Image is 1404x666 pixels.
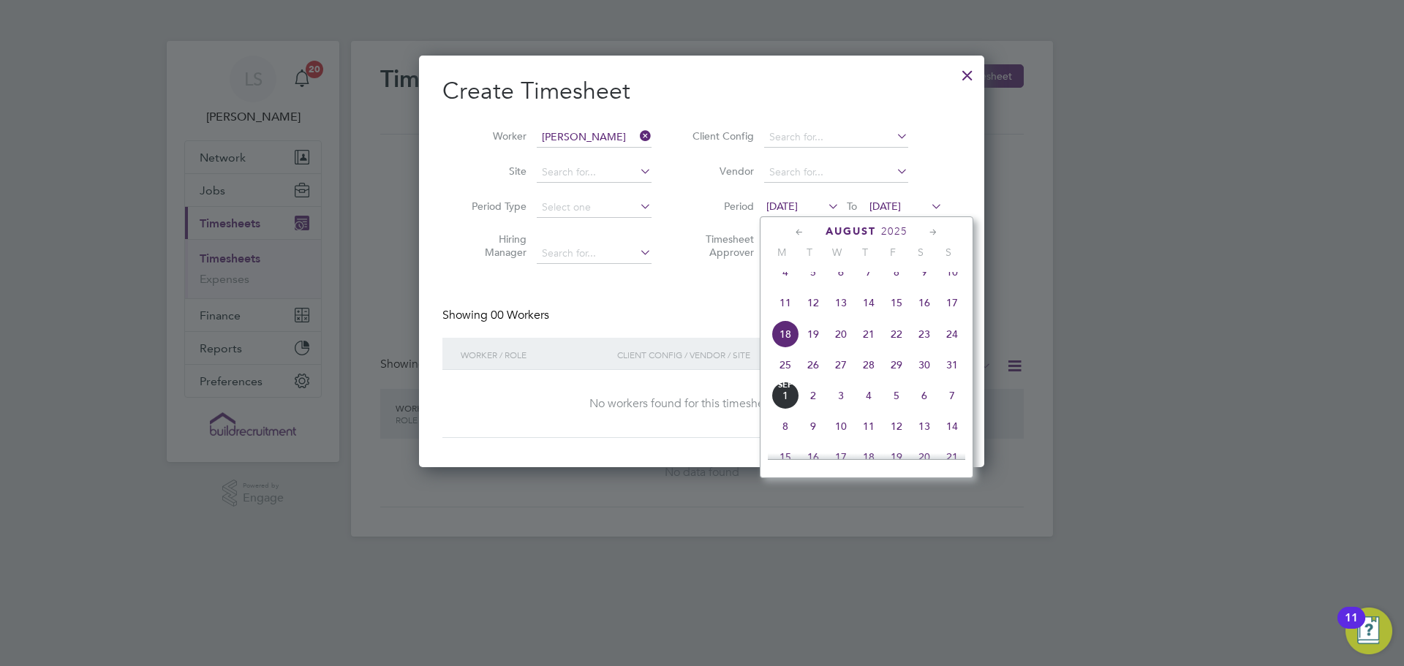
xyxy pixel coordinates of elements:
span: 9 [910,258,938,286]
div: 11 [1345,618,1358,637]
span: 1 [771,382,799,409]
span: 16 [910,289,938,317]
div: No workers found for this timesheet period. [457,396,946,412]
div: Worker / Role [457,338,614,371]
span: 27 [827,351,855,379]
span: [DATE] [869,200,901,213]
span: 8 [771,412,799,440]
span: 7 [938,382,966,409]
span: 2025 [881,225,907,238]
button: Open Resource Center, 11 new notifications [1345,608,1392,654]
div: Client Config / Vendor / Site [614,338,848,371]
label: Vendor [688,164,754,178]
span: 6 [827,258,855,286]
span: 18 [855,443,883,471]
span: 17 [827,443,855,471]
span: 20 [827,320,855,348]
span: 13 [827,289,855,317]
span: 19 [883,443,910,471]
input: Select one [537,197,652,218]
span: 26 [799,351,827,379]
span: 12 [883,412,910,440]
h2: Create Timesheet [442,76,961,107]
span: 21 [855,320,883,348]
span: [DATE] [766,200,798,213]
input: Search for... [764,162,908,183]
span: 13 [910,412,938,440]
span: 15 [883,289,910,317]
span: August [826,225,876,238]
span: 00 Workers [491,308,549,322]
span: 4 [855,382,883,409]
span: 14 [855,289,883,317]
span: Sep [771,382,799,389]
input: Search for... [764,127,908,148]
span: 5 [799,258,827,286]
span: 2 [799,382,827,409]
span: 4 [771,258,799,286]
span: 10 [938,258,966,286]
label: Period [688,200,754,213]
span: 11 [855,412,883,440]
span: S [935,246,962,259]
span: 29 [883,351,910,379]
span: 23 [910,320,938,348]
span: 16 [799,443,827,471]
label: Period Type [461,200,526,213]
input: Search for... [537,243,652,264]
input: Search for... [537,162,652,183]
label: Client Config [688,129,754,143]
span: 25 [771,351,799,379]
label: Timesheet Approver [688,232,754,259]
span: 21 [938,443,966,471]
span: W [823,246,851,259]
span: 11 [771,289,799,317]
span: T [796,246,823,259]
span: 15 [771,443,799,471]
span: 19 [799,320,827,348]
label: Site [461,164,526,178]
span: 7 [855,258,883,286]
label: Hiring Manager [461,232,526,259]
span: 5 [883,382,910,409]
span: To [842,197,861,216]
span: 6 [910,382,938,409]
span: 9 [799,412,827,440]
span: 12 [799,289,827,317]
span: 14 [938,412,966,440]
span: M [768,246,796,259]
span: 18 [771,320,799,348]
span: 10 [827,412,855,440]
span: 3 [827,382,855,409]
label: Worker [461,129,526,143]
span: 22 [883,320,910,348]
span: 28 [855,351,883,379]
span: 24 [938,320,966,348]
span: T [851,246,879,259]
div: Showing [442,308,552,323]
span: 8 [883,258,910,286]
input: Search for... [537,127,652,148]
span: S [907,246,935,259]
span: 30 [910,351,938,379]
span: 20 [910,443,938,471]
span: 31 [938,351,966,379]
span: F [879,246,907,259]
span: 17 [938,289,966,317]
